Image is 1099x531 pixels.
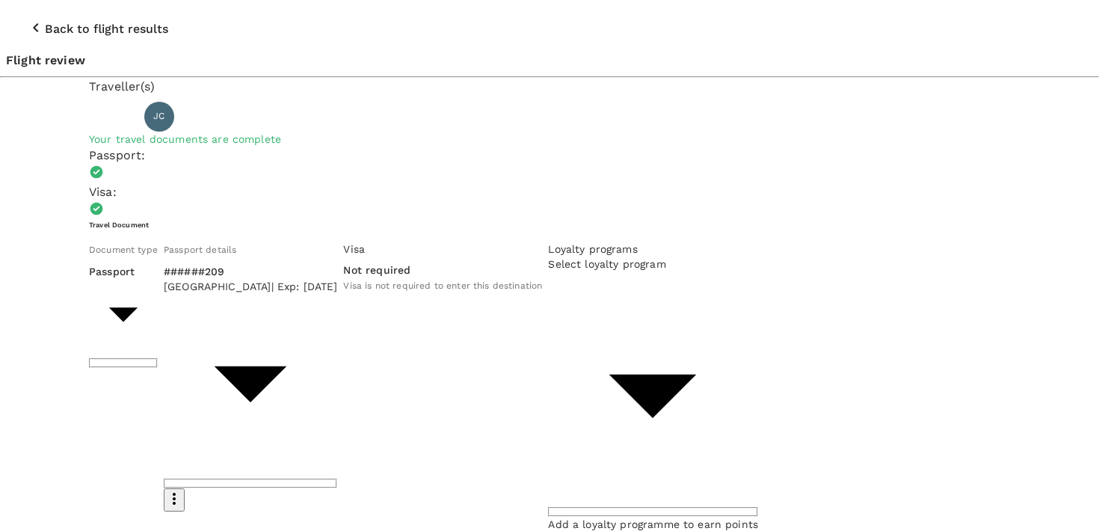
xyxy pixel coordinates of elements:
p: Traveller(s) [89,78,1010,96]
span: [GEOGRAPHIC_DATA] | Exp: [DATE] [164,280,338,292]
span: Passport details [164,245,236,255]
p: [PERSON_NAME] [PERSON_NAME] [180,108,386,126]
span: Visa [343,243,365,255]
span: Visa is not required to enter this destination [343,280,542,291]
p: Flight review [6,52,1093,70]
p: Select loyalty program [548,257,758,271]
p: Back to flight results [45,20,168,38]
span: Your travel documents are complete [89,133,281,145]
span: Document type [89,245,158,255]
span: JC [153,109,164,124]
p: Passport [89,264,158,279]
p: Visa : [89,183,1010,201]
p: Passport : [89,147,1010,165]
h6: Travel Document [89,220,1010,230]
span: Loyalty programs [548,243,637,255]
p: ######209 [164,264,338,279]
p: Traveller 1 : [89,109,138,124]
p: Not required [343,263,542,277]
span: Add a loyalty programme to earn points [548,518,758,530]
